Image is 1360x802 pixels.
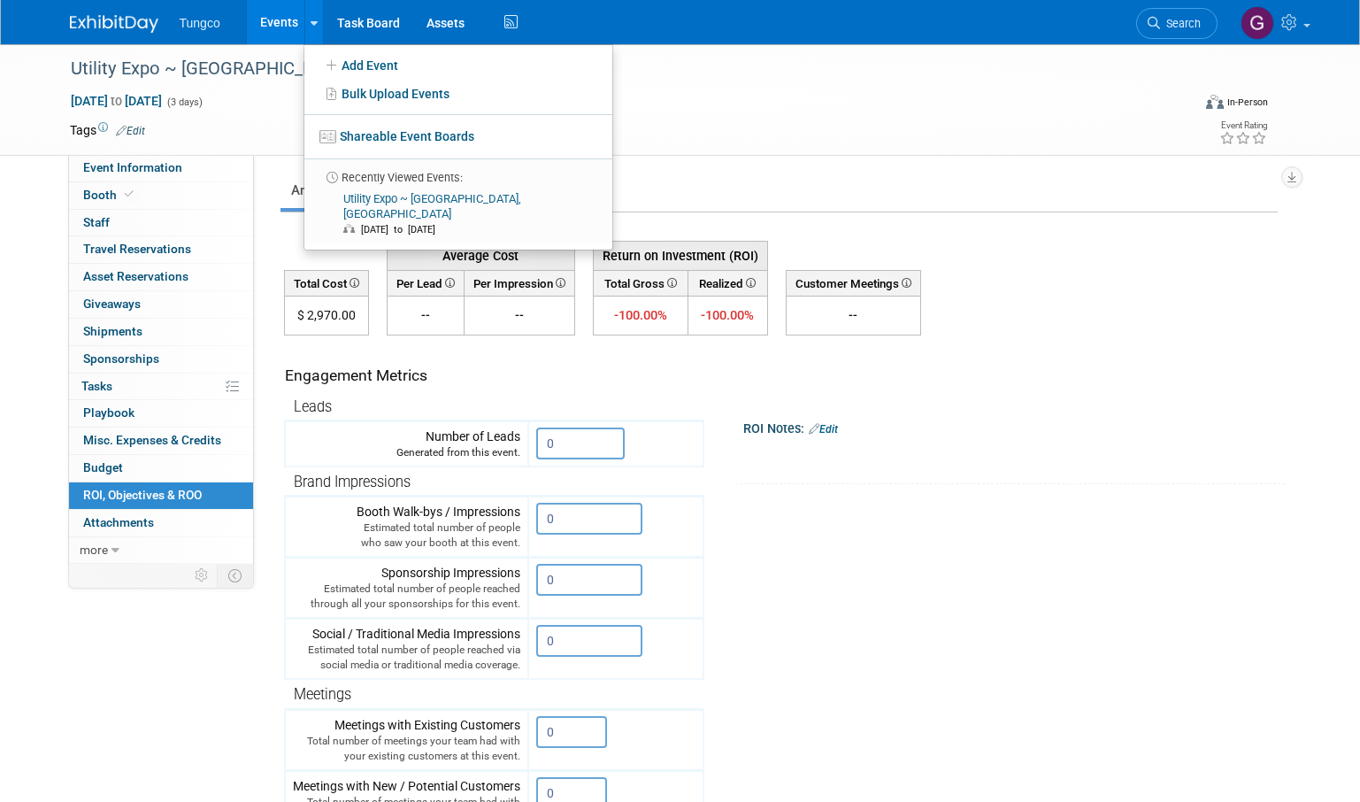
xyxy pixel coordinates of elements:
span: (3 days) [165,96,203,108]
span: Asset Reservations [83,269,188,283]
div: Meetings with Existing Customers [293,716,520,764]
span: Tasks [81,379,112,393]
li: Recently Viewed Events: [304,158,612,186]
span: Booth [83,188,137,202]
span: -- [515,308,524,322]
a: Edit [809,423,838,436]
th: Average Cost [387,241,574,270]
th: Customer Meetings [786,270,920,296]
img: ExhibitDay [70,15,158,33]
span: -- [421,308,430,322]
div: Booth Walk-bys / Impressions [293,503,520,551]
div: Engagement Metrics [285,365,696,387]
span: Playbook [83,405,134,420]
div: Social / Traditional Media Impressions [293,625,520,673]
a: Analytics & ROI [280,174,392,208]
a: Search [1136,8,1218,39]
div: Number of Leads [293,428,520,460]
span: [DATE] [DATE] [70,93,163,109]
span: -100.00% [701,307,754,323]
div: In-Person [1226,96,1268,109]
a: Edit [116,125,145,137]
span: Staff [83,215,110,229]
img: seventboard-3.png [319,130,336,143]
a: Attachments [69,510,253,536]
div: Event Format [1091,92,1269,119]
a: Giveaways [69,291,253,318]
td: Tags [70,121,145,139]
a: Tasks [69,374,253,400]
td: Personalize Event Tab Strip [187,564,218,587]
span: Giveaways [83,297,141,311]
th: Per Lead [387,270,464,296]
a: Booth [69,182,253,209]
div: Utility Expo ~ [GEOGRAPHIC_DATA], [GEOGRAPHIC_DATA] [65,53,1167,85]
span: Tungco [180,16,220,30]
span: Search [1160,17,1201,30]
span: Meetings [294,686,351,703]
span: Budget [83,460,123,474]
img: Format-Inperson.png [1206,95,1224,109]
th: Total Cost [284,270,368,296]
span: Shipments [83,324,142,338]
img: Gloria Chilcutt [1241,6,1274,40]
a: Playbook [69,400,253,427]
span: to [108,94,125,108]
a: ROI, Objectives & ROO [69,482,253,509]
span: -100.00% [614,307,667,323]
span: Misc. Expenses & Credits [83,433,221,447]
span: Sponsorships [83,351,159,366]
a: Bulk Upload Events [304,80,612,108]
a: Shareable Event Boards [304,120,612,152]
div: Generated from this event. [293,445,520,460]
a: Budget [69,455,253,482]
span: Event Information [83,160,182,174]
div: Estimated total number of people reached via social media or traditional media coverage. [293,643,520,673]
div: -- [794,306,913,324]
div: ROI Notes: [743,415,1286,438]
span: ROI, Objectives & ROO [83,488,202,502]
a: Asset Reservations [69,264,253,290]
span: Brand Impressions [294,474,411,490]
a: more [69,537,253,564]
a: Sponsorships [69,346,253,373]
div: Estimated total number of people reached through all your sponsorships for this event. [293,582,520,612]
i: Booth reservation complete [125,189,134,199]
a: Shipments [69,319,253,345]
div: Estimated total number of people who saw your booth at this event. [293,521,520,551]
div: Sponsorship Impressions [293,564,520,612]
th: Return on Investment (ROI) [593,241,767,270]
a: Add Event [304,51,612,80]
td: Toggle Event Tabs [217,564,253,587]
td: $ 2,970.00 [284,297,368,335]
a: Travel Reservations [69,236,253,263]
a: Misc. Expenses & Credits [69,428,253,454]
a: Event Information [69,155,253,181]
a: Staff [69,210,253,236]
th: Per Impression [464,270,574,296]
th: Realized [688,270,767,296]
span: [DATE] to [DATE] [361,224,444,235]
div: Event Rating [1219,121,1267,130]
span: Travel Reservations [83,242,191,256]
th: Total Gross [593,270,688,296]
div: Total number of meetings your team had with your existing customers at this event. [293,734,520,764]
a: Utility Expo ~ [GEOGRAPHIC_DATA], [GEOGRAPHIC_DATA] [DATE] to [DATE] [310,186,605,243]
span: more [80,543,108,557]
span: Leads [294,398,332,415]
span: Attachments [83,515,154,529]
